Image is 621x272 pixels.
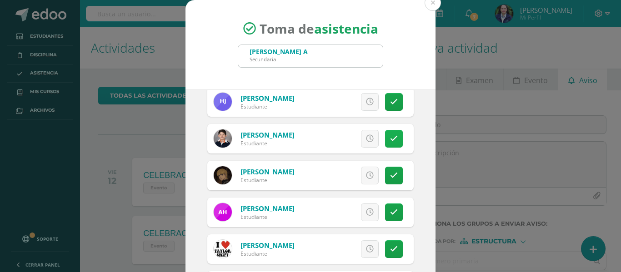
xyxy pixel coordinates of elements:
[240,204,295,213] a: [PERSON_NAME]
[240,103,295,110] div: Estudiante
[214,166,232,184] img: 55a9125eb46728969024c287892dce90.png
[214,203,232,221] img: 1590efd7de8f3ace2042ba960b913273.png
[240,250,295,257] div: Estudiante
[240,167,295,176] a: [PERSON_NAME]
[250,47,308,56] div: [PERSON_NAME] A
[214,129,232,148] img: 221b678e72fb1b37aa1ee2b1625e960f.png
[240,130,295,139] a: [PERSON_NAME]
[240,241,295,250] a: [PERSON_NAME]
[250,56,308,63] div: Secundaria
[214,240,232,258] img: fb9d68e6480d17a561ebbe45e91097e7.png
[240,176,295,184] div: Estudiante
[260,20,378,37] span: Toma de
[238,45,383,67] input: Busca un grado o sección aquí...
[240,94,295,103] a: [PERSON_NAME]
[240,213,295,221] div: Estudiante
[214,93,232,111] img: fcae7fa71a3609c505f9c17413a3e14d.png
[240,139,295,147] div: Estudiante
[314,20,378,37] strong: asistencia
